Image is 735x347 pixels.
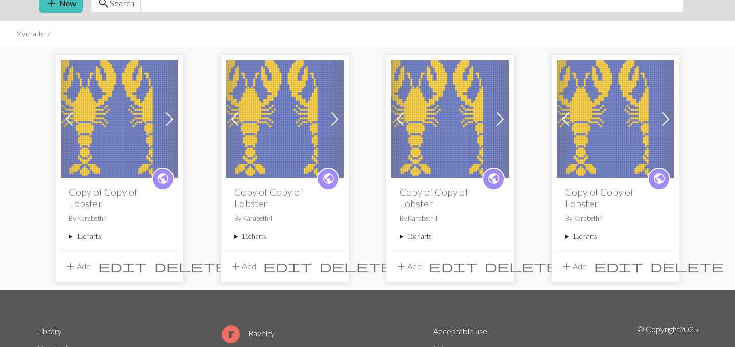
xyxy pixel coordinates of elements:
span: edit [98,259,147,273]
button: Delete [647,257,727,276]
summary: 15charts [565,232,666,241]
img: Lobster [557,60,674,178]
img: Lobster [226,60,344,178]
button: Edit [260,257,316,276]
h2: Copy of Copy of Lobster [400,186,501,210]
button: Delete [151,257,231,276]
p: By Karabeth4 [69,214,170,223]
a: Lobster [391,113,509,123]
a: public [482,168,505,190]
button: Add [226,257,260,276]
a: Library [37,326,62,336]
span: add [230,259,242,273]
h2: Copy of Copy of Lobster [69,186,170,210]
p: By Karabeth4 [400,214,501,223]
li: My charts [16,29,44,39]
button: Add [61,257,94,276]
button: Add [557,257,591,276]
span: delete [154,259,228,273]
span: edit [429,259,478,273]
span: public [653,171,666,187]
i: Edit [98,260,147,272]
a: public [317,168,339,190]
i: public [322,169,335,189]
span: public [157,171,169,187]
span: delete [320,259,393,273]
span: add [395,259,407,273]
span: edit [263,259,312,273]
a: Lobster [557,113,674,123]
button: Edit [94,257,151,276]
img: Lobster [391,60,509,178]
i: public [653,169,666,189]
span: add [560,259,573,273]
span: public [322,171,335,187]
summary: 15charts [400,232,501,241]
a: Ravelry [222,328,275,338]
a: public [152,168,174,190]
i: Edit [263,260,312,272]
i: public [487,169,500,189]
a: Lobster [61,113,178,123]
button: Delete [481,257,562,276]
p: By Karabeth4 [234,214,335,223]
span: delete [650,259,724,273]
h2: Copy of Copy of Lobster [234,186,335,210]
i: Edit [429,260,478,272]
span: delete [485,259,558,273]
i: public [157,169,169,189]
span: public [487,171,500,187]
button: Edit [425,257,481,276]
p: By Karabeth4 [565,214,666,223]
h2: Copy of Copy of Lobster [565,186,666,210]
a: Acceptable use [433,326,487,336]
button: Delete [316,257,397,276]
span: add [64,259,77,273]
img: Lobster [61,60,178,178]
a: public [648,168,670,190]
img: Ravelry logo [222,325,240,343]
button: Add [391,257,425,276]
i: Edit [594,260,643,272]
span: edit [594,259,643,273]
summary: 15charts [234,232,335,241]
a: Lobster [226,113,344,123]
button: Edit [591,257,647,276]
summary: 15charts [69,232,170,241]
